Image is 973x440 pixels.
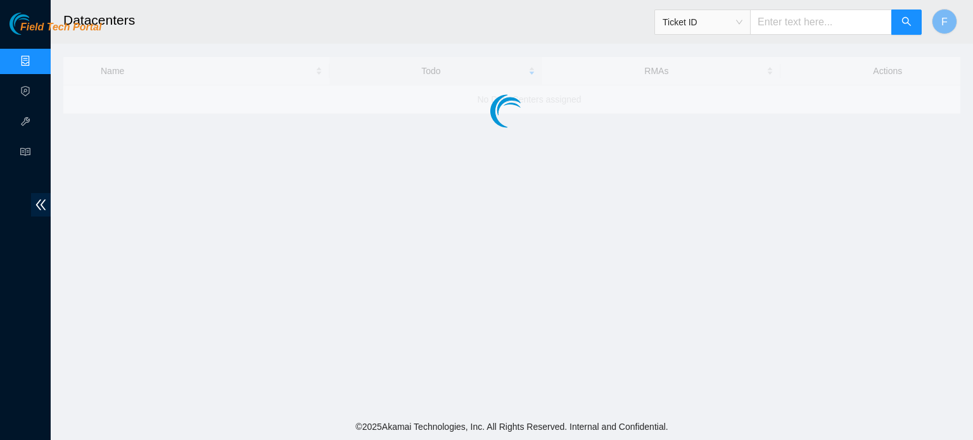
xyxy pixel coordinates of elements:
[20,22,101,34] span: Field Tech Portal
[51,413,973,440] footer: © 2025 Akamai Technologies, Inc. All Rights Reserved. Internal and Confidential.
[20,141,30,167] span: read
[10,23,101,39] a: Akamai TechnologiesField Tech Portal
[891,9,922,35] button: search
[750,9,892,35] input: Enter text here...
[10,13,64,35] img: Akamai Technologies
[663,13,742,32] span: Ticket ID
[932,9,957,34] button: F
[941,14,948,30] span: F
[901,16,912,28] span: search
[31,193,51,217] span: double-left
